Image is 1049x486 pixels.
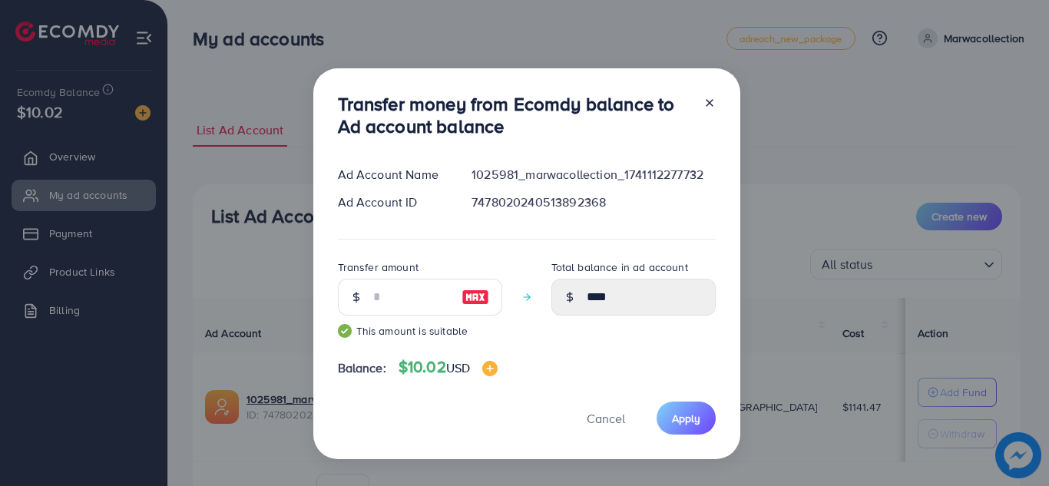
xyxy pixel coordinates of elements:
small: This amount is suitable [338,323,502,339]
span: Cancel [587,410,625,427]
div: Ad Account ID [326,193,460,211]
h3: Transfer money from Ecomdy balance to Ad account balance [338,93,691,137]
h4: $10.02 [399,358,498,377]
div: Ad Account Name [326,166,460,183]
span: Apply [672,411,700,426]
span: USD [446,359,470,376]
button: Apply [657,402,716,435]
label: Transfer amount [338,260,419,275]
label: Total balance in ad account [551,260,688,275]
div: 7478020240513892368 [459,193,727,211]
div: 1025981_marwacollection_1741112277732 [459,166,727,183]
img: image [462,288,489,306]
img: guide [338,324,352,338]
button: Cancel [568,402,644,435]
span: Balance: [338,359,386,377]
img: image [482,361,498,376]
